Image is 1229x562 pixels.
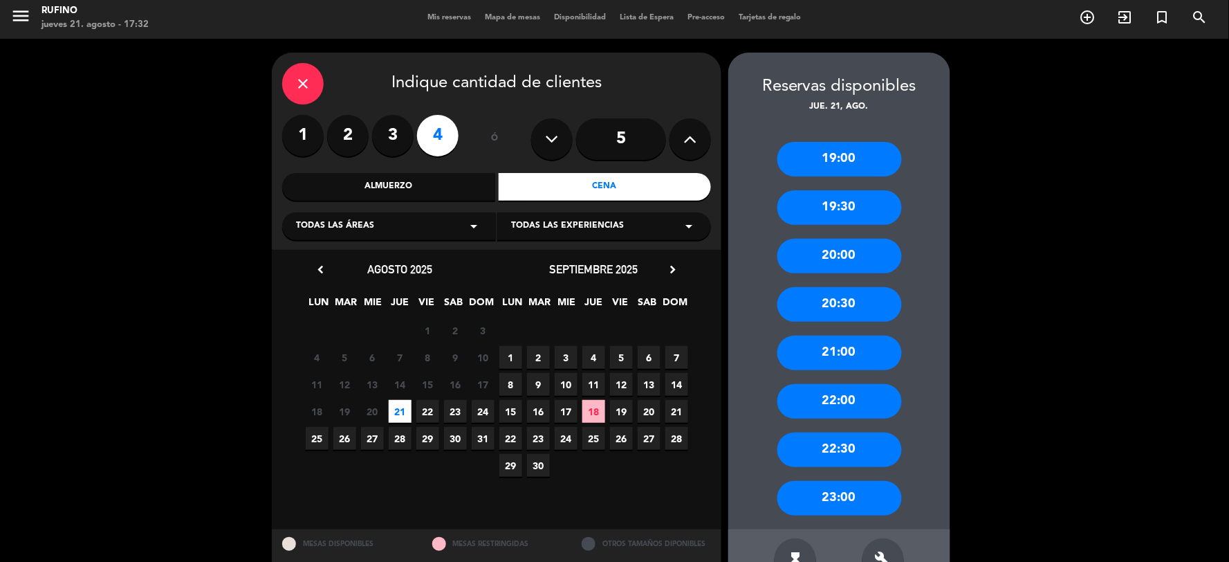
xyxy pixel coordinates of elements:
span: 18 [306,400,329,423]
span: 26 [610,427,633,450]
span: 15 [499,400,522,423]
div: jueves 21. agosto - 17:32 [41,18,149,32]
span: 9 [527,373,550,396]
span: Lista de Espera [613,14,681,21]
i: arrow_drop_down [681,218,697,235]
span: 12 [610,373,633,396]
i: chevron_left [313,262,328,277]
span: Pre-acceso [681,14,732,21]
span: 30 [444,427,467,450]
span: septiembre 2025 [549,262,638,276]
div: 21:00 [777,336,902,370]
span: 31 [472,427,495,450]
span: 16 [527,400,550,423]
span: 17 [555,400,577,423]
span: 3 [472,319,495,342]
span: 4 [306,346,329,369]
span: 2 [444,319,467,342]
span: 8 [416,346,439,369]
i: exit_to_app [1117,9,1134,26]
div: Almuerzo [282,173,495,201]
span: 13 [361,373,384,396]
span: 7 [389,346,412,369]
span: 5 [333,346,356,369]
button: menu [10,6,31,31]
span: 19 [333,400,356,423]
span: 29 [499,454,522,477]
span: 27 [361,427,384,450]
span: 1 [416,319,439,342]
span: LUN [308,294,331,317]
span: Disponibilidad [547,14,613,21]
span: Mis reservas [421,14,478,21]
span: JUE [389,294,412,317]
span: 2 [527,346,550,369]
span: 21 [665,400,688,423]
span: Mapa de mesas [478,14,547,21]
span: LUN [501,294,524,317]
span: 5 [610,346,633,369]
span: 12 [333,373,356,396]
span: 15 [416,373,439,396]
span: 14 [665,373,688,396]
div: 22:00 [777,384,902,419]
span: 4 [582,346,605,369]
span: 22 [499,427,522,450]
span: Tarjetas de regalo [732,14,808,21]
div: 22:30 [777,433,902,467]
span: 17 [472,373,495,396]
span: 30 [527,454,550,477]
span: 28 [665,427,688,450]
i: menu [10,6,31,26]
span: DOM [470,294,492,317]
span: Todas las áreas [296,219,374,233]
span: 8 [499,373,522,396]
span: 23 [527,427,550,450]
div: 23:00 [777,481,902,516]
span: 20 [638,400,660,423]
label: 1 [282,115,324,156]
i: add_circle_outline [1080,9,1096,26]
span: 6 [638,346,660,369]
span: 19 [610,400,633,423]
span: VIE [416,294,438,317]
span: 21 [389,400,412,423]
div: MESAS RESTRINGIDAS [422,529,572,559]
span: 24 [472,400,495,423]
div: 19:30 [777,190,902,225]
div: ó [472,115,517,163]
span: 27 [638,427,660,450]
span: 3 [555,346,577,369]
span: 26 [333,427,356,450]
span: 14 [389,373,412,396]
span: MAR [335,294,358,317]
span: 24 [555,427,577,450]
div: Reservas disponibles [728,73,950,100]
div: 19:00 [777,142,902,176]
div: 20:30 [777,287,902,322]
span: MIE [555,294,578,317]
div: Indique cantidad de clientes [282,63,711,105]
i: search [1192,9,1208,26]
span: 9 [444,346,467,369]
span: 25 [306,427,329,450]
i: close [295,75,311,92]
span: 20 [361,400,384,423]
div: jue. 21, ago. [728,100,950,114]
span: 7 [665,346,688,369]
span: 6 [361,346,384,369]
span: MAR [528,294,551,317]
span: MIE [362,294,385,317]
span: Todas las experiencias [511,219,624,233]
span: 29 [416,427,439,450]
span: DOM [663,294,686,317]
span: 13 [638,373,660,396]
div: Rufino [41,4,149,18]
span: 10 [472,346,495,369]
span: 11 [582,373,605,396]
div: OTROS TAMAÑOS DIPONIBLES [571,529,721,559]
span: SAB [443,294,465,317]
i: chevron_right [665,262,680,277]
label: 2 [327,115,369,156]
span: 23 [444,400,467,423]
